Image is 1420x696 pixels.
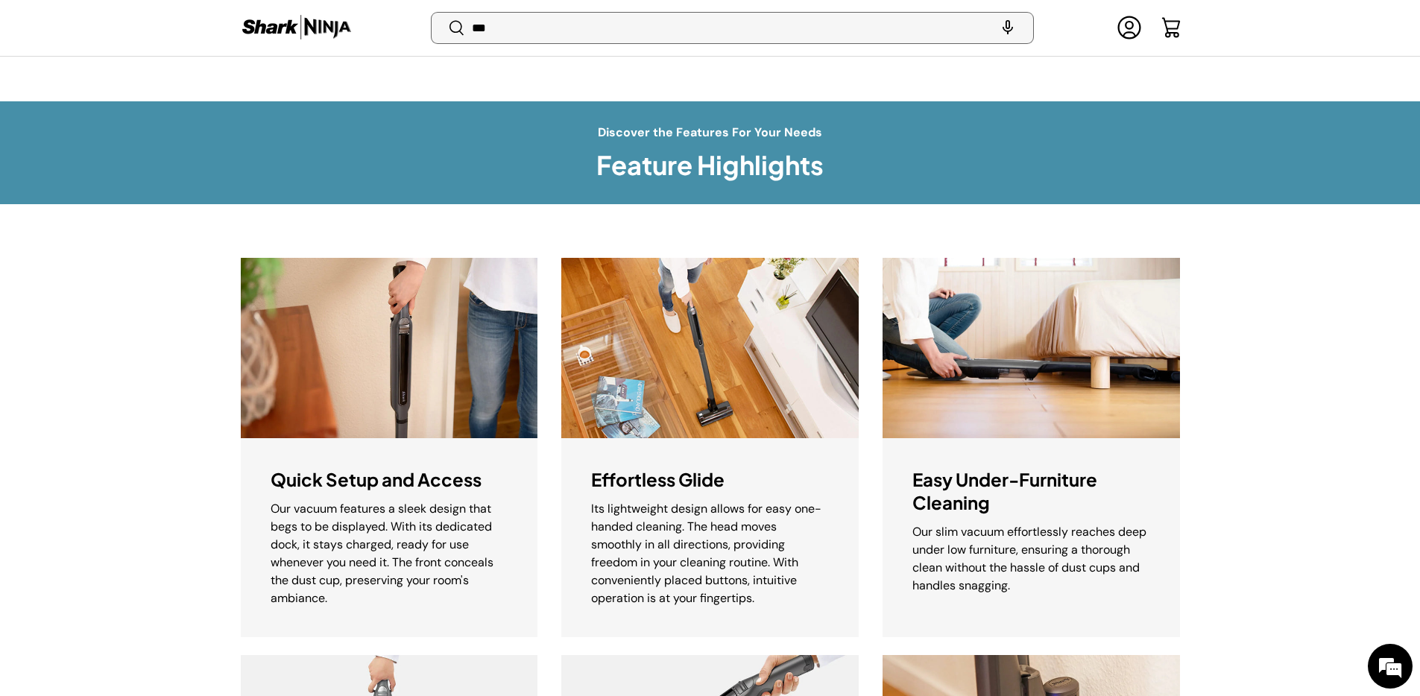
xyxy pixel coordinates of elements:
div: Minimize live chat window [244,7,280,43]
span: We're online! [86,188,206,338]
p: Its lightweight design allows for easy one-handed cleaning. The head moves smoothly in all direct... [591,500,829,607]
speech-search-button: Search by voice [984,12,1032,45]
h3: Quick Setup and Access [271,468,482,491]
p: Our slim vacuum effortlessly reaches deep under low furniture, ensuring a thorough clean without ... [912,523,1150,595]
textarea: Type your message and hit 'Enter' [7,407,284,459]
h3: Easy Under-Furniture Cleaning [912,468,1150,514]
img: Shark Ninja Philippines [241,13,353,42]
h3: Feature Highlights [596,148,824,182]
p: Our vacuum features a sleek design that begs to be displayed. With its dedicated dock, it stays c... [271,500,508,607]
h3: Effortless Glide [591,468,725,491]
div: Chat with us now [78,83,250,103]
strong: Discover the Features For Your Needs [598,124,822,140]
